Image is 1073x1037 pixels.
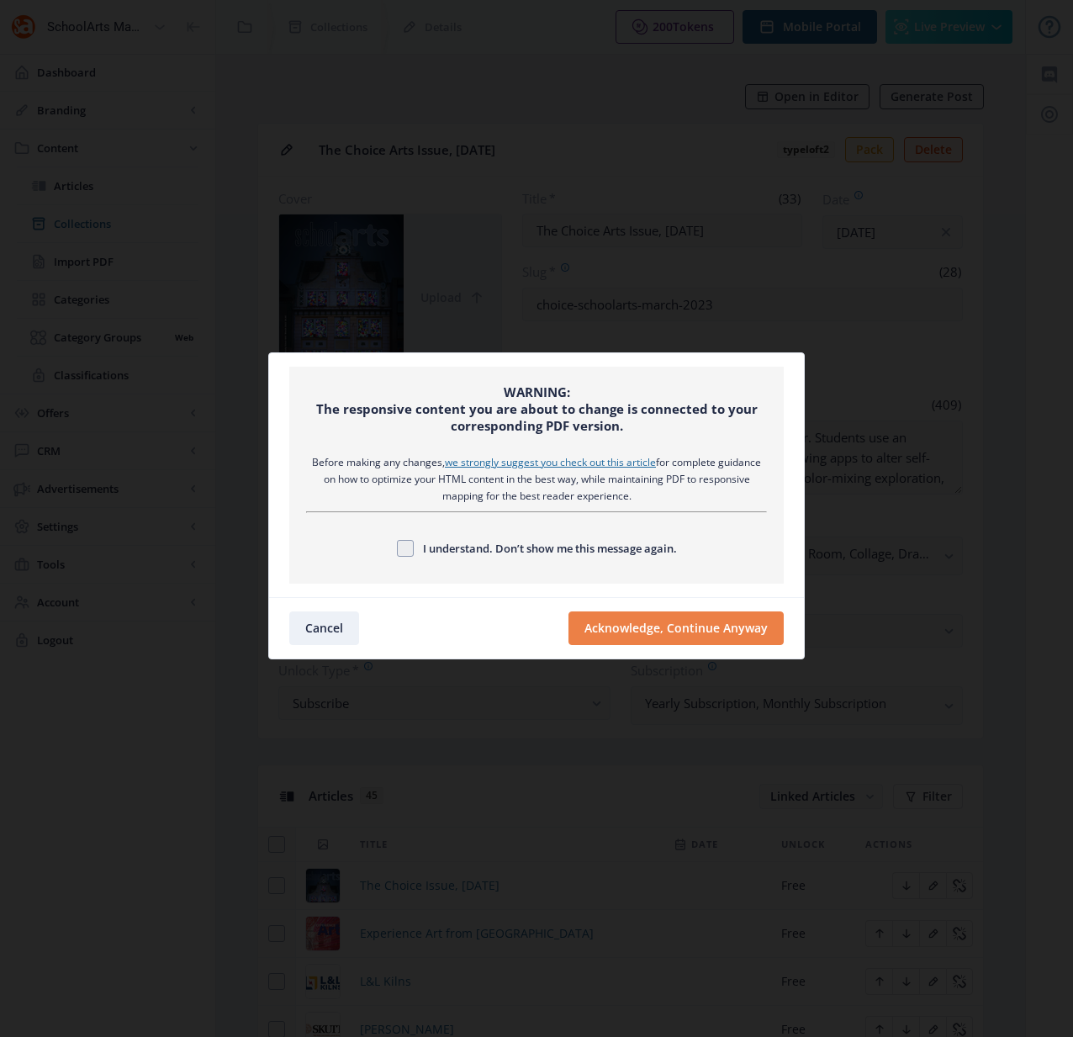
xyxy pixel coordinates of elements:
span: I understand. Don’t show me this message again. [414,538,677,558]
div: WARNING: The responsive content you are about to change is connected to your corresponding PDF ve... [306,384,767,434]
div: Before making any changes, for complete guidance on how to optimize your HTML content in the best... [306,454,767,505]
a: we strongly suggest you check out this article [445,455,656,469]
button: Acknowledge, Continue Anyway [568,611,784,645]
button: Cancel [289,611,359,645]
